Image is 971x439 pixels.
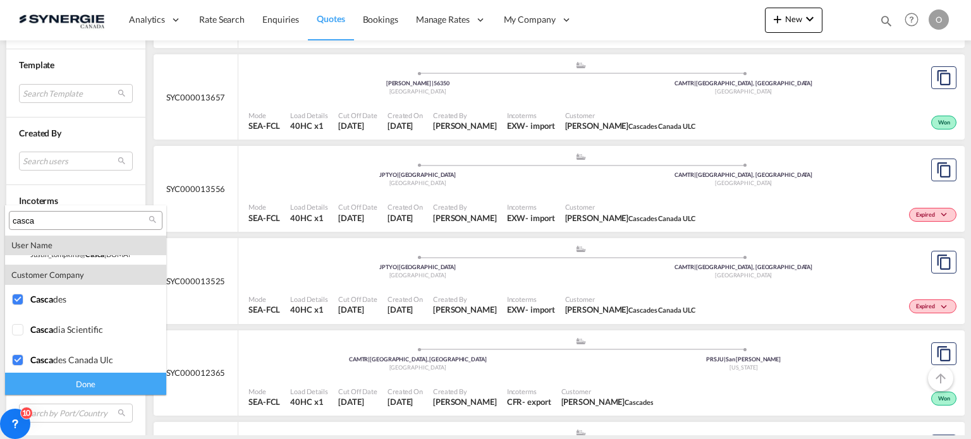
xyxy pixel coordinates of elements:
md-icon: icon-magnify [148,215,157,224]
span: casca [30,324,53,335]
span: casca [30,294,53,304]
div: <span class="highlightedText">casca</span>des canada ulc [30,354,130,365]
div: Done [5,373,166,395]
span: casca [30,354,53,365]
div: user name [5,235,166,255]
div: customer company [5,265,166,285]
div: <span class="highlightedText">casca</span>dia scientific [30,324,130,335]
div: <span class="highlightedText">casca</span>des [30,294,130,304]
input: Search Customer Details [13,215,149,227]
